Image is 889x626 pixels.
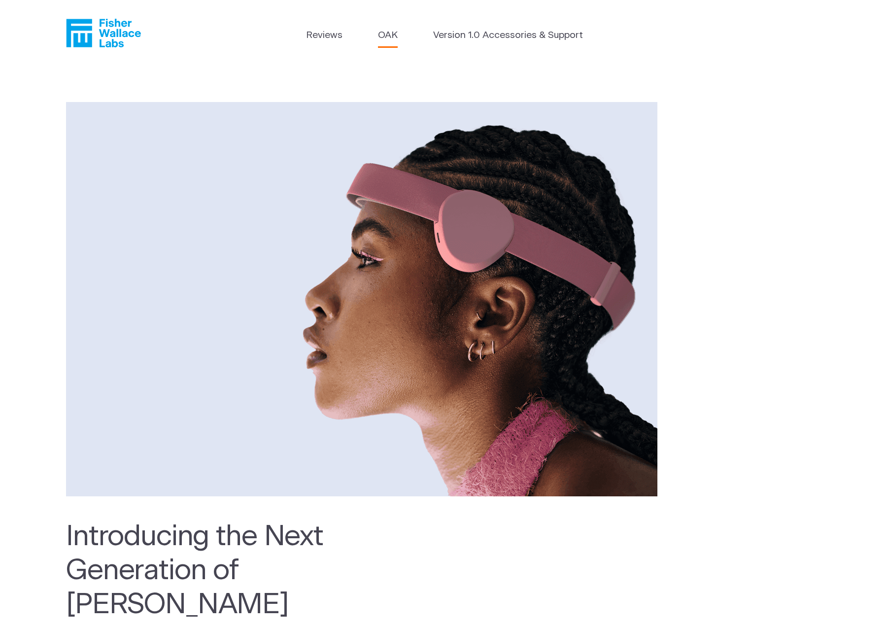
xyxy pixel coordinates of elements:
[378,29,398,43] a: OAK
[433,29,583,43] a: Version 1.0 Accessories & Support
[66,19,141,47] a: Fisher Wallace
[66,102,657,496] img: woman_oak_pink.png
[306,29,342,43] a: Reviews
